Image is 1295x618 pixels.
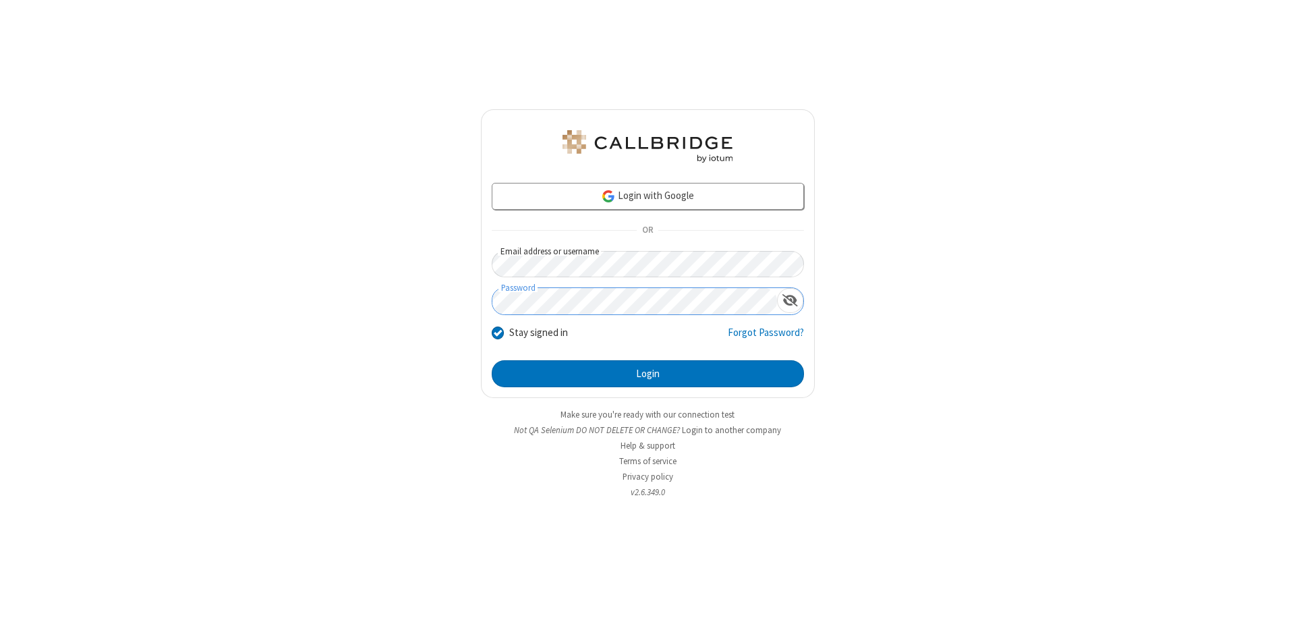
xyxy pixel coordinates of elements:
input: Email address or username [492,251,804,277]
a: Forgot Password? [728,325,804,351]
input: Password [492,288,777,314]
img: QA Selenium DO NOT DELETE OR CHANGE [560,130,735,163]
div: Show password [777,288,803,313]
li: Not QA Selenium DO NOT DELETE OR CHANGE? [481,424,815,437]
a: Login with Google [492,183,804,210]
span: OR [637,221,658,240]
label: Stay signed in [509,325,568,341]
a: Make sure you're ready with our connection test [560,409,735,420]
button: Login to another company [682,424,781,437]
img: google-icon.png [601,189,616,204]
a: Terms of service [619,455,677,467]
button: Login [492,360,804,387]
a: Privacy policy [623,471,673,482]
li: v2.6.349.0 [481,486,815,499]
a: Help & support [621,440,675,451]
